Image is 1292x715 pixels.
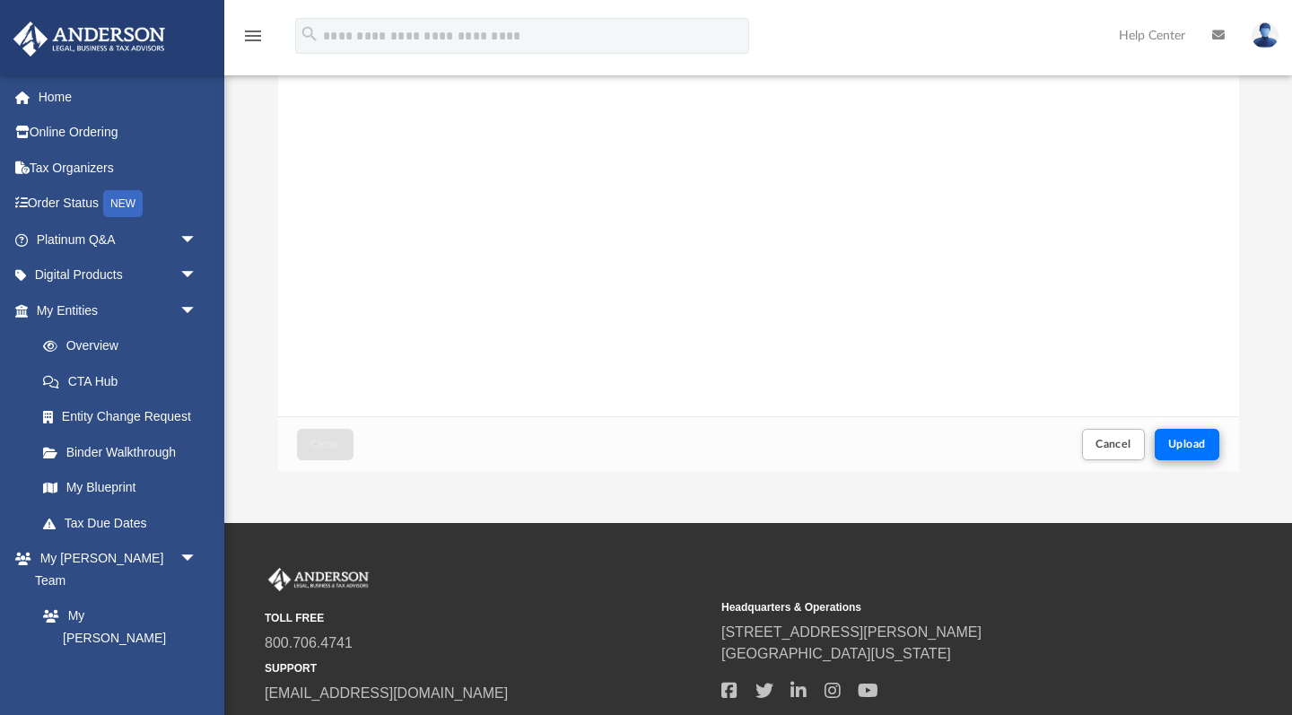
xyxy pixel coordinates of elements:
[13,541,215,598] a: My [PERSON_NAME] Teamarrow_drop_down
[721,599,1165,615] small: Headquarters & Operations
[8,22,170,57] img: Anderson Advisors Platinum Portal
[265,568,372,591] img: Anderson Advisors Platinum Portal
[13,186,224,222] a: Order StatusNEW
[13,79,224,115] a: Home
[179,222,215,258] span: arrow_drop_down
[13,292,224,328] a: My Entitiesarrow_drop_down
[265,610,709,626] small: TOLL FREE
[1168,439,1206,449] span: Upload
[25,363,224,399] a: CTA Hub
[265,635,353,650] a: 800.706.4741
[13,150,224,186] a: Tax Organizers
[242,34,264,47] a: menu
[265,685,508,701] a: [EMAIL_ADDRESS][DOMAIN_NAME]
[721,624,982,640] a: [STREET_ADDRESS][PERSON_NAME]
[179,292,215,329] span: arrow_drop_down
[1155,429,1219,460] button: Upload
[25,505,224,541] a: Tax Due Dates
[1082,429,1145,460] button: Cancel
[721,646,951,661] a: [GEOGRAPHIC_DATA][US_STATE]
[300,24,319,44] i: search
[1252,22,1279,48] img: User Pic
[13,257,224,293] a: Digital Productsarrow_drop_down
[25,470,215,506] a: My Blueprint
[25,399,224,435] a: Entity Change Request
[25,434,224,470] a: Binder Walkthrough
[25,598,206,678] a: My [PERSON_NAME] Team
[103,190,143,217] div: NEW
[25,328,224,364] a: Overview
[13,115,224,151] a: Online Ordering
[310,439,339,449] span: Close
[179,257,215,294] span: arrow_drop_down
[13,222,224,257] a: Platinum Q&Aarrow_drop_down
[179,541,215,578] span: arrow_drop_down
[265,660,709,676] small: SUPPORT
[242,25,264,47] i: menu
[1096,439,1131,449] span: Cancel
[297,429,353,460] button: Close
